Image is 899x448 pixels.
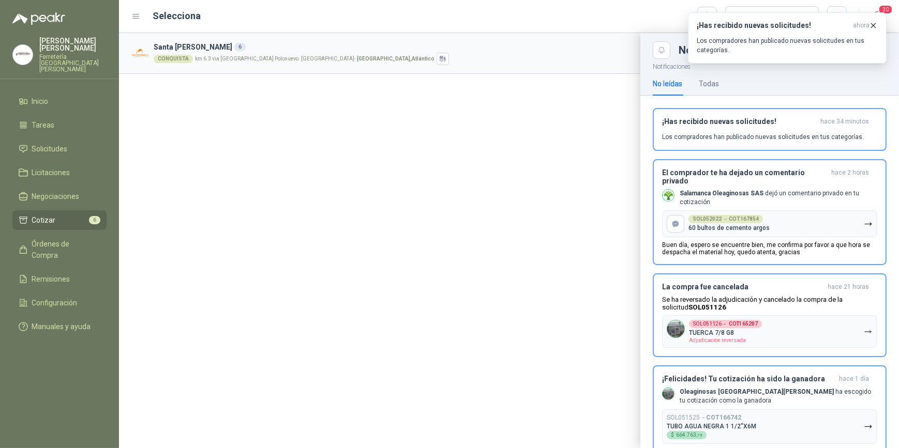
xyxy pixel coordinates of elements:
[662,168,827,185] h3: El comprador te ha dejado un comentario privado
[662,283,823,291] h3: La compra fue cancelada
[696,433,702,438] span: ,75
[89,216,100,224] span: 6
[12,269,107,289] a: Remisiones
[667,320,684,337] img: Company Logo
[32,167,70,178] span: Licitaciones
[32,119,55,131] span: Tareas
[831,168,869,185] span: hace 2 horas
[663,388,674,399] img: Company Logo
[153,9,201,23] h2: Selecciona
[689,320,762,328] div: SOL051126 →
[680,388,877,405] p: ha escogido tu cotización como la ganadora
[662,315,877,348] button: Company LogoSOL051126→COT165207TUERCA 7/8 G8Adjudicación reversada
[32,191,80,202] span: Negociaciones
[12,187,107,206] a: Negociaciones
[653,273,887,357] button: La compra fue canceladahace 21 horas Se ha reversado la adjudicación y cancelado la compra de la ...
[688,303,726,311] b: SOL051126
[32,321,91,332] span: Manuales y ayuda
[689,337,746,343] span: Adjudicación reversada
[32,238,97,261] span: Órdenes de Compra
[688,12,887,64] button: ¡Has recibido nuevas solicitudes!ahora Los compradores han publicado nuevas solicitudes en tus ca...
[32,143,68,155] span: Solicitudes
[680,190,763,197] b: Salamanca Oleaginosas SAS
[663,190,674,201] img: Company Logo
[667,431,707,439] div: $
[653,108,887,151] button: ¡Has recibido nuevas solicitudes!hace 34 minutos Los compradores han publicado nuevas solicitudes...
[662,241,877,256] p: Buen día, espero se encuentre bien, me confirma por favor a que hora se despacha el material hoy,...
[32,273,70,285] span: Remisiones
[12,317,107,336] a: Manuales y ayuda
[13,45,33,65] img: Company Logo
[640,59,899,72] p: Notificaciones
[697,36,878,55] p: Los compradores han publicado nuevas solicitudes en tus categorías.
[667,423,756,430] p: TUBO AGUA NEGRA 1 1/2"X6M
[676,432,702,438] span: 664.763
[32,96,49,107] span: Inicio
[662,117,816,126] h3: ¡Has recibido nuevas solicitudes!
[725,6,819,27] button: Cargar cotizaciones
[688,224,770,231] p: 60 bultos de cemento argos
[12,293,107,313] a: Configuración
[662,132,864,142] p: Los compradores han publicado nuevas solicitudes en tus categorías.
[662,296,877,311] p: Se ha reversado la adjudicación y cancelado la compra de la solicitud
[12,139,107,159] a: Solicitudes
[688,215,763,223] div: SOL052022 → COT167854
[667,414,741,422] p: SOL051525 →
[662,409,877,444] button: SOL051525→COT166742TUBO AGUA NEGRA 1 1/2"X6M$664.763,75
[680,189,877,207] p: dejó un comentario privado en tu cotización
[853,21,870,30] span: ahora
[680,388,834,395] b: Oleaginosas [GEOGRAPHIC_DATA][PERSON_NAME]
[662,210,877,237] button: SOL052022 → COT16785460 bultos de cemento argos
[828,283,869,291] span: hace 21 horas
[39,54,107,72] p: Ferretería [GEOGRAPHIC_DATA][PERSON_NAME]
[706,414,741,421] b: COT166742
[12,91,107,111] a: Inicio
[878,5,893,14] span: 20
[689,329,734,336] p: TUERCA 7/8 G8
[697,21,849,30] h3: ¡Has recibido nuevas solicitudes!
[868,7,887,26] button: 20
[679,45,887,55] div: Notificaciones
[12,234,107,265] a: Órdenes de Compra
[662,375,835,383] h3: ¡Felicidades! Tu cotización ha sido la ganadora
[32,297,78,308] span: Configuración
[12,12,65,25] img: Logo peakr
[39,37,107,52] p: [PERSON_NAME] [PERSON_NAME]
[12,210,107,230] a: Cotizar6
[32,214,56,226] span: Cotizar
[653,78,682,89] div: No leídas
[729,321,758,327] b: COT165207
[12,115,107,135] a: Tareas
[699,78,719,89] div: Todas
[653,159,887,266] button: El comprador te ha dejado un comentario privadohace 2 horas Company LogoSalamanca Oleaginosas SAS...
[12,163,107,182] a: Licitaciones
[839,375,869,383] span: hace 1 día
[653,41,670,59] button: Close
[820,117,869,126] span: hace 34 minutos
